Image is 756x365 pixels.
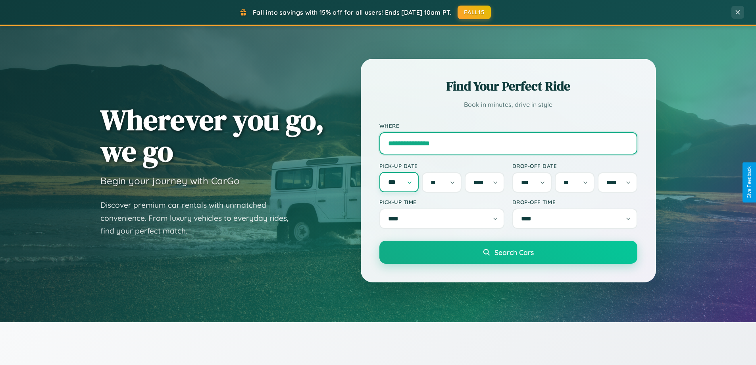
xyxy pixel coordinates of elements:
[512,199,637,205] label: Drop-off Time
[746,166,752,199] div: Give Feedback
[100,104,324,167] h1: Wherever you go, we go
[379,162,504,169] label: Pick-up Date
[379,241,637,264] button: Search Cars
[100,199,299,238] p: Discover premium car rentals with unmatched convenience. From luxury vehicles to everyday rides, ...
[458,6,491,19] button: FALL15
[379,199,504,205] label: Pick-up Time
[494,248,534,257] span: Search Cars
[379,99,637,110] p: Book in minutes, drive in style
[253,8,452,16] span: Fall into savings with 15% off for all users! Ends [DATE] 10am PT.
[379,122,637,129] label: Where
[379,77,637,95] h2: Find Your Perfect Ride
[512,162,637,169] label: Drop-off Date
[100,175,240,187] h3: Begin your journey with CarGo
